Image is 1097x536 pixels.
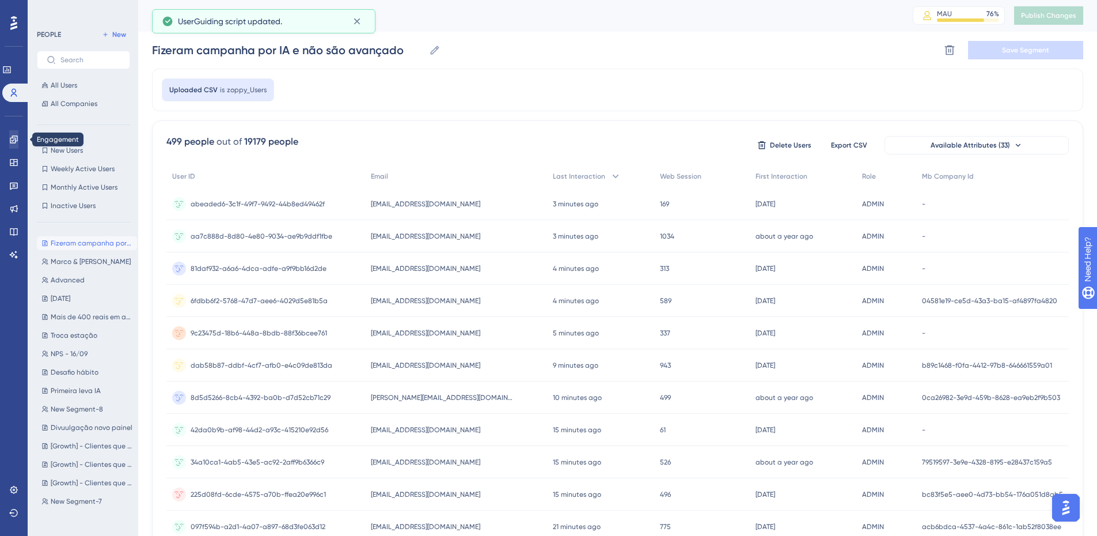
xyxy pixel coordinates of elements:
[37,78,130,92] button: All Users
[51,368,98,377] span: Desafio hábito
[756,136,813,154] button: Delete Users
[862,522,884,531] span: ADMIN
[191,232,332,241] span: aa7c888d-8d80-4e80-9034-ae9b9ddf1fbe
[37,199,130,213] button: Inactive Users
[660,296,671,305] span: 589
[371,522,480,531] span: [EMAIL_ADDRESS][DOMAIN_NAME]
[371,329,480,338] span: [EMAIL_ADDRESS][DOMAIN_NAME]
[756,297,775,305] time: [DATE]
[553,172,605,181] span: Last Interaction
[831,141,867,150] span: Export CSV
[986,9,999,18] div: 76 %
[191,329,327,338] span: 9c23475d-18b6-448a-8bdb-88f36bcee761
[922,425,925,435] span: -
[553,232,598,240] time: 3 minutes ago
[553,490,601,499] time: 15 minutes ago
[51,312,132,322] span: Mais de 400 reais em add on
[756,361,775,369] time: [DATE]
[756,232,813,240] time: about a year ago
[37,329,137,342] button: Troca estação
[553,523,601,531] time: 21 minutes ago
[371,296,480,305] span: [EMAIL_ADDRESS][DOMAIN_NAME]
[152,42,424,58] input: Segment Name
[191,522,325,531] span: 097f594b-a2d1-4a07-a897-68d3fe063d12
[922,172,974,181] span: Mb Company Id
[51,275,85,285] span: Advanced
[922,458,1052,467] span: 79519597-3e9e-4328-8195-e28437c159a5
[37,273,137,287] button: Advanced
[37,292,137,305] button: [DATE]
[244,135,298,149] div: 19179 people
[1021,11,1076,20] span: Publish Changes
[660,172,701,181] span: Web Session
[178,14,282,28] span: UserGuiding script updated.
[37,458,137,471] button: [Growth] - Clientes que ja compram add-on menos de R$300 (mais de 2 vezes)
[931,141,1010,150] span: Available Attributes (33)
[37,476,137,490] button: [Growth] - Clientes que ja compram add-on maior de R$300(mais de 2 vezes)
[756,426,775,434] time: [DATE]
[172,172,195,181] span: User ID
[553,297,599,305] time: 4 minutes ago
[968,41,1083,59] button: Save Segment
[371,458,480,467] span: [EMAIL_ADDRESS][DOMAIN_NAME]
[191,361,332,370] span: dab58b87-ddbf-4cf7-afb0-e4c09de813da
[922,232,925,241] span: -
[37,439,137,453] button: [Growth] - Clientes que ja compram add-on menos de R$300(1 vez)
[51,423,132,432] span: Divuulgação novo painel
[191,199,325,209] span: abeaded6-3c1f-49f7-9492-44b8ed49462f
[922,393,1060,402] span: 0ca26982-3e9d-459b-8628-ea9eb2f9b503
[922,522,1061,531] span: acb6bdca-4537-4a4c-861c-1ab52f8038ee
[27,3,72,17] span: Need Help?
[51,183,117,192] span: Monthly Active Users
[660,232,674,241] span: 1034
[37,236,137,250] button: Fizeram campanha por IA e não são avançado
[191,393,331,402] span: 8d5d5266-8cb4-4392-ba0b-d7d52cb71c29
[51,239,132,248] span: Fizeram campanha por IA e não são avançado
[51,405,103,414] span: New Segment-8
[191,296,328,305] span: 6fdbb6f2-5768-47d7-aee6-4029d5e81b5a
[922,361,1052,370] span: b89c1468-f0fa-4412-97b8-646661559a01
[51,146,83,155] span: New Users
[553,361,598,369] time: 9 minutes ago
[885,136,1069,154] button: Available Attributes (33)
[862,264,884,273] span: ADMIN
[660,199,669,209] span: 169
[37,495,137,508] button: New Segment-7
[660,425,666,435] span: 61
[862,490,884,499] span: ADMIN
[371,172,388,181] span: Email
[112,30,126,39] span: New
[227,85,267,95] span: zoppy_Users
[191,458,324,467] span: 34a10ca1-4ab5-43e5-ac92-2aff9b6366c9
[37,347,137,361] button: NPS - 16/09
[660,458,671,467] span: 526
[191,490,326,499] span: 225d08fd-6cde-4575-a70b-ffea20e996c1
[51,478,132,488] span: [Growth] - Clientes que ja compram add-on maior de R$300(mais de 2 vezes)
[37,255,137,269] button: Marco & [PERSON_NAME]
[937,9,952,18] div: MAU
[553,329,599,337] time: 5 minutes ago
[553,200,598,208] time: 3 minutes ago
[660,329,670,338] span: 337
[37,144,130,157] button: New Users
[1049,490,1083,525] iframe: UserGuiding AI Assistant Launcher
[37,384,137,398] button: Primeira leva IA
[862,199,884,209] span: ADMIN
[922,296,1057,305] span: 04581e19-ce5d-43a3-ba15-af4897fa4820
[756,490,775,499] time: [DATE]
[37,402,137,416] button: New Segment-8
[37,421,137,435] button: Divuulgação novo painel
[1014,6,1083,25] button: Publish Changes
[862,232,884,241] span: ADMIN
[862,329,884,338] span: ADMIN
[51,441,132,451] span: [Growth] - Clientes que ja compram add-on menos de R$300(1 vez)
[660,490,671,499] span: 496
[862,458,884,467] span: ADMIN
[51,386,101,395] span: Primeira leva IA
[37,162,130,176] button: Weekly Active Users
[51,460,132,469] span: [Growth] - Clientes que ja compram add-on menos de R$300 (mais de 2 vezes)
[660,361,671,370] span: 943
[862,361,884,370] span: ADMIN
[51,497,102,506] span: New Segment-7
